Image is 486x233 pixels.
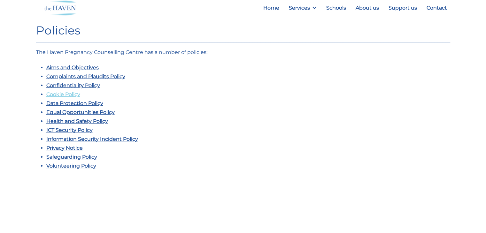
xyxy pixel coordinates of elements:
[36,48,450,57] p: The Haven Pregnancy Counselling Centre has a number of policies:
[286,0,320,16] a: Services
[46,154,97,160] a: Safeguarding Policy
[46,100,103,106] a: Data Protection Policy
[46,91,80,97] a: Cookie Policy
[46,109,115,115] a: Equal Opportunities Policy
[423,0,450,16] a: Contact
[46,136,138,142] a: Information Security Incident Policy
[46,163,96,169] a: Volunteering Policy
[46,127,93,133] a: ICT Security Policy
[46,145,83,151] a: Privacy Notice
[46,118,108,124] a: Health and Safety Policy
[46,73,125,79] a: Complaints and Plaudits Policy
[385,0,420,16] a: Support us
[260,0,282,16] a: Home
[46,64,99,71] a: Aims and Objectives
[352,0,382,16] a: About us
[46,82,100,88] a: Confidentiality Policy
[323,0,349,16] a: Schools
[36,24,450,37] h1: Policies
